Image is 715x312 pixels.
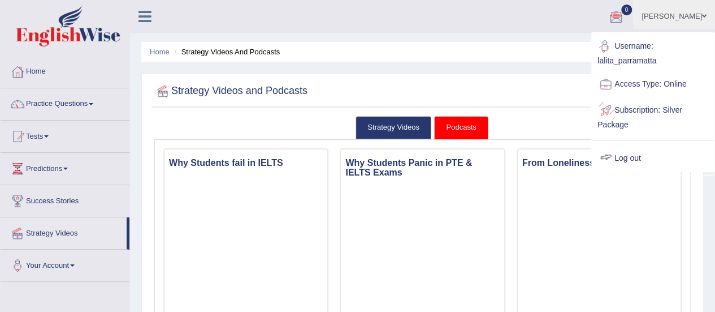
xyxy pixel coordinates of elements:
a: Your Account [1,250,129,278]
a: Log out [592,146,714,172]
span: 0 [621,5,632,15]
li: Strategy Videos and Podcasts [171,46,280,57]
a: Strategy Videos [356,116,431,139]
a: Access Type: Online [592,71,714,97]
a: Podcasts [434,116,488,139]
a: Home [1,56,129,84]
a: Username: lalita_parramatta [592,33,714,71]
h2: Strategy Videos and Podcasts [154,83,307,100]
a: Predictions [1,153,129,181]
a: Home [150,48,170,56]
h3: From Loneliness to Success [518,155,681,171]
a: Tests [1,121,129,149]
a: Practice Questions [1,88,129,117]
a: Success Stories [1,185,129,213]
h3: Why Students Panic in PTE & IELTS Exams [341,155,504,181]
h3: Why Students fail in IELTS [164,155,327,171]
a: Subscription: Silver Package [592,97,714,135]
a: Strategy Videos [1,217,127,246]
